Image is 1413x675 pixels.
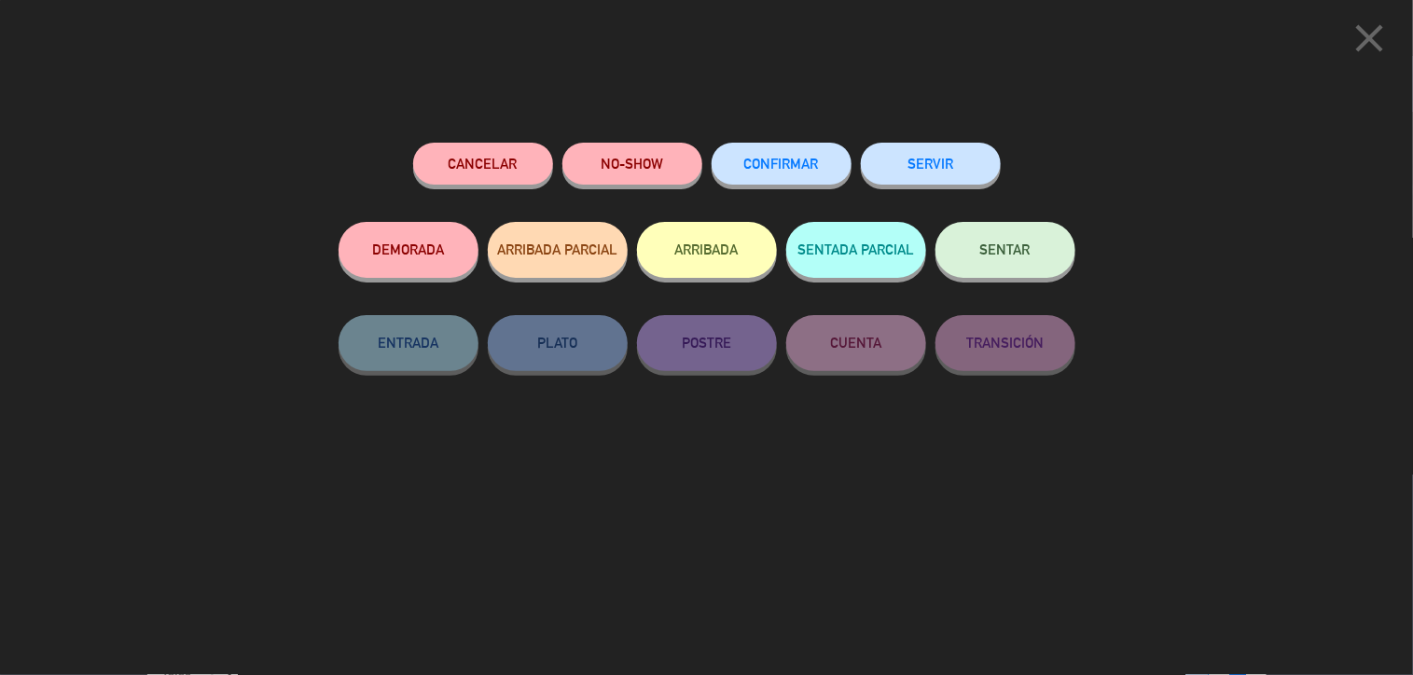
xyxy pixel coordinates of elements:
button: TRANSICIÓN [935,315,1075,371]
button: SENTAR [935,222,1075,278]
button: ENTRADA [339,315,478,371]
button: PLATO [488,315,628,371]
button: ARRIBADA [637,222,777,278]
button: DEMORADA [339,222,478,278]
button: ARRIBADA PARCIAL [488,222,628,278]
button: CUENTA [786,315,926,371]
button: SERVIR [861,143,1001,185]
span: CONFIRMAR [744,156,819,172]
button: SENTADA PARCIAL [786,222,926,278]
button: close [1341,14,1399,69]
span: ARRIBADA PARCIAL [497,241,617,257]
i: close [1347,15,1393,62]
button: CONFIRMAR [712,143,852,185]
button: POSTRE [637,315,777,371]
span: SENTAR [980,241,1031,257]
button: Cancelar [413,143,553,185]
button: NO-SHOW [562,143,702,185]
